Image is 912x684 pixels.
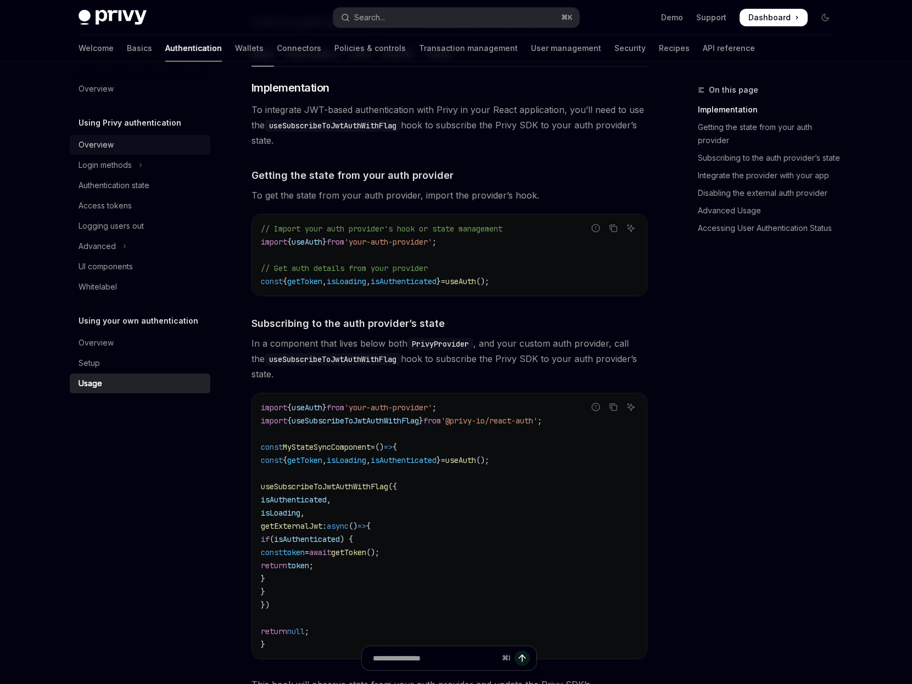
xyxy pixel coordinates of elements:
[423,416,441,426] span: from
[283,455,287,465] span: {
[437,276,441,286] span: }
[79,10,147,25] img: dark logo
[292,237,322,247] span: useAuth
[371,276,437,286] span: isAuthenticated
[606,400,620,414] button: Copy the contents from the code block
[261,416,287,426] span: import
[327,495,331,505] span: ,
[287,561,309,570] span: token
[333,8,579,27] button: Open search
[261,482,388,491] span: useSubscribeToJwtAuthWithFlag
[261,640,265,649] span: }
[327,237,344,247] span: from
[476,276,489,286] span: ();
[265,120,401,132] code: useSubscribeToJwtAuthWithFlag
[816,9,834,26] button: Toggle dark mode
[659,35,690,61] a: Recipes
[366,521,371,531] span: {
[698,167,843,184] a: Integrate the provider with your app
[79,240,116,253] div: Advanced
[698,184,843,202] a: Disabling the external auth provider
[589,400,603,414] button: Report incorrect code
[277,35,321,61] a: Connectors
[261,455,283,465] span: const
[300,508,305,518] span: ,
[261,224,502,234] span: // Import your auth provider's hook or state management
[407,338,473,350] code: PrivyProvider
[261,587,265,597] span: }
[698,219,843,237] a: Accessing User Authentication Status
[251,80,329,95] span: Implementation
[79,179,149,192] div: Authentication state
[261,276,283,286] span: const
[327,276,366,286] span: isLoading
[79,357,100,370] div: Setup
[70,216,210,236] a: Logging users out
[292,403,322,412] span: useAuth
[661,12,683,23] a: Demo
[261,626,287,636] span: return
[261,561,287,570] span: return
[357,521,366,531] span: =>
[366,276,371,286] span: ,
[261,534,270,544] span: if
[322,403,327,412] span: }
[79,159,132,172] div: Login methods
[354,11,385,24] div: Search...
[432,237,437,247] span: ;
[287,237,292,247] span: {
[441,455,445,465] span: =
[327,403,344,412] span: from
[309,547,331,557] span: await
[703,35,755,61] a: API reference
[70,135,210,155] a: Overview
[373,646,497,670] input: Ask a question...
[445,276,476,286] span: useAuth
[305,626,309,636] span: ;
[322,276,327,286] span: ,
[305,547,309,557] span: =
[327,455,366,465] span: isLoading
[366,547,379,557] span: ();
[79,116,181,129] h5: Using Privy authentication
[441,276,445,286] span: =
[79,35,114,61] a: Welcome
[696,12,726,23] a: Support
[340,534,353,544] span: ) {
[419,35,518,61] a: Transaction management
[261,574,265,584] span: }
[283,547,305,557] span: token
[70,236,210,256] button: Toggle Advanced section
[445,455,476,465] span: useAuth
[70,196,210,216] a: Access tokens
[344,237,432,247] span: 'your-auth-provider'
[70,277,210,297] a: Whitelabel
[79,219,144,233] div: Logging users out
[322,455,327,465] span: ,
[624,221,638,235] button: Ask AI
[344,403,432,412] span: 'your-auth-provider'
[334,35,406,61] a: Policies & controls
[274,534,340,544] span: isAuthenticated
[698,118,843,149] a: Getting the state from your auth provider
[235,35,264,61] a: Wallets
[437,455,441,465] span: }
[624,400,638,414] button: Ask AI
[419,416,423,426] span: }
[79,280,117,293] div: Whitelabel
[283,276,287,286] span: {
[748,12,791,23] span: Dashboard
[432,403,437,412] span: ;
[287,455,322,465] span: getToken
[393,442,397,452] span: {
[261,600,270,610] span: })
[251,102,647,148] span: To integrate JWT-based authentication with Privy in your React application, you’ll need to use th...
[287,416,292,426] span: {
[531,35,601,61] a: User management
[261,508,300,518] span: isLoading
[127,35,152,61] a: Basics
[70,79,210,99] a: Overview
[538,416,542,426] span: ;
[79,336,114,349] div: Overview
[261,442,283,452] span: const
